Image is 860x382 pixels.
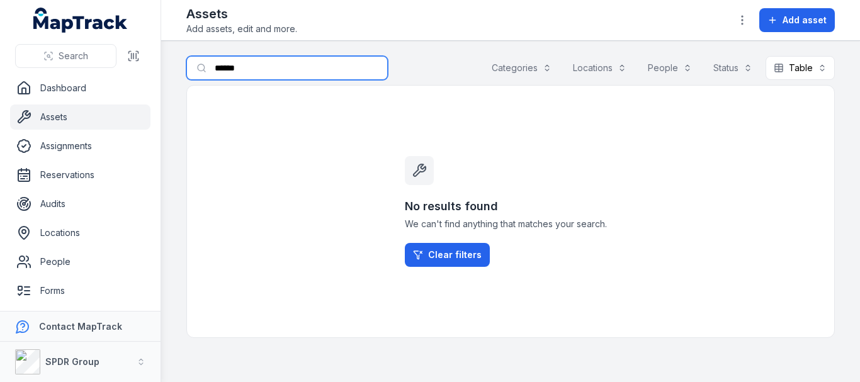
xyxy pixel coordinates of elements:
strong: Contact MapTrack [39,321,122,332]
a: Reports [10,307,150,332]
a: Forms [10,278,150,303]
h2: Assets [186,5,297,23]
a: Audits [10,191,150,216]
a: Locations [10,220,150,245]
button: Status [705,56,761,80]
h3: No results found [405,198,616,215]
button: People [640,56,700,80]
button: Add asset [759,8,835,32]
a: Clear filters [405,243,490,267]
span: We can't find anything that matches your search. [405,218,616,230]
a: People [10,249,150,274]
button: Categories [484,56,560,80]
span: Add assets, edit and more. [186,23,297,35]
button: Search [15,44,116,68]
button: Table [766,56,835,80]
button: Locations [565,56,635,80]
a: Assets [10,104,150,130]
strong: SPDR Group [45,356,99,367]
a: Reservations [10,162,150,188]
span: Add asset [783,14,827,26]
a: Assignments [10,133,150,159]
a: MapTrack [33,8,128,33]
a: Dashboard [10,76,150,101]
span: Search [59,50,88,62]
